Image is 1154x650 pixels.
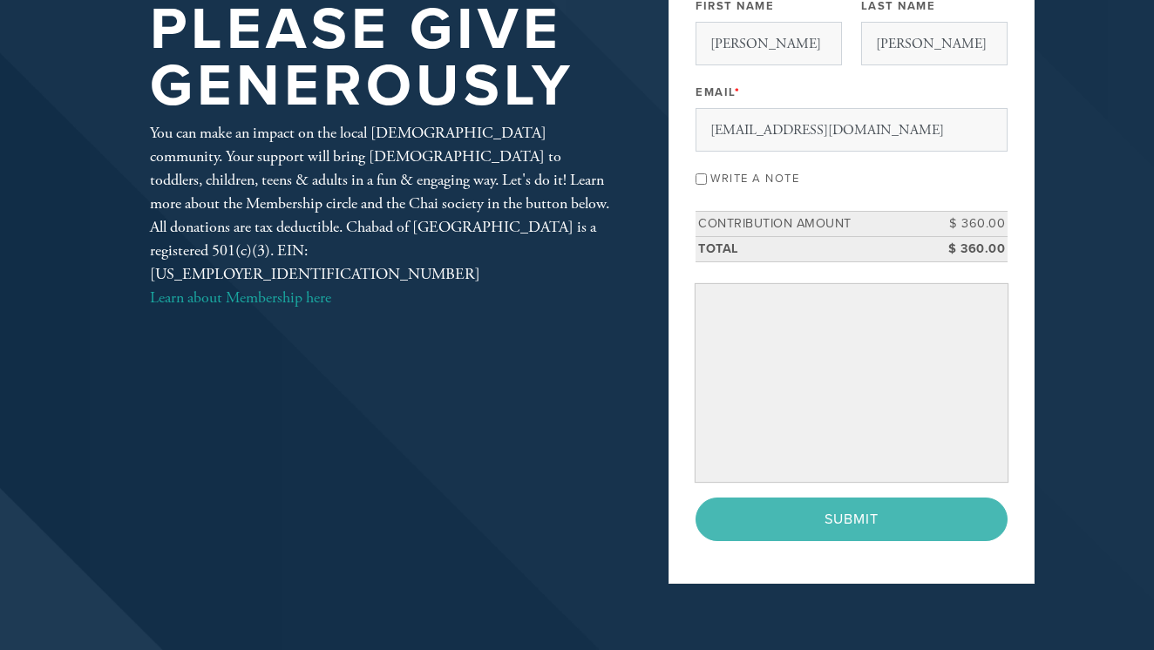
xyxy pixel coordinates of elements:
[696,212,929,237] td: Contribution Amount
[929,212,1008,237] td: $ 360.00
[735,85,741,99] span: This field is required.
[929,236,1008,261] td: $ 360.00
[696,236,929,261] td: Total
[710,172,799,186] label: Write a note
[150,121,612,309] div: You can make an impact on the local [DEMOGRAPHIC_DATA] community. Your support will bring [DEMOGR...
[696,85,740,100] label: Email
[150,288,331,308] a: Learn about Membership here
[150,2,612,114] h1: Please give generously
[699,288,1004,478] iframe: Secure payment input frame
